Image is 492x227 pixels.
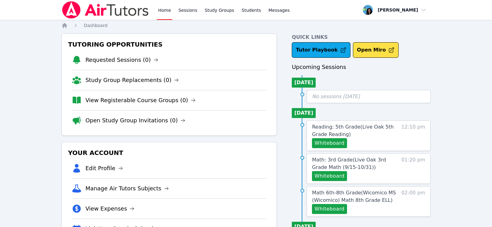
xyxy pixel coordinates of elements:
li: [DATE] [292,108,316,118]
h3: Tutoring Opportunities [67,39,272,50]
a: View Registerable Course Groups (0) [85,96,196,105]
a: Study Group Replacements (0) [85,76,179,84]
span: 02:00 pm [401,189,425,214]
a: Math 6th-8th Grade(Wicomico MS (Wicomico) Math 8th Grade ELL) [312,189,397,204]
span: Reading: 5th Grade ( Live Oak 5th Grade Reading ) [312,124,394,137]
nav: Breadcrumb [61,22,431,29]
button: Open Miro [353,42,399,58]
span: Messages [269,7,290,13]
h4: Quick Links [292,34,431,41]
a: Manage Air Tutors Subjects [85,184,169,193]
button: Whiteboard [312,171,347,181]
a: Open Study Group Invitations (0) [85,116,185,125]
a: Tutor Playbook [292,42,350,58]
button: Whiteboard [312,204,347,214]
span: Math 6th-8th Grade ( Wicomico MS (Wicomico) Math 8th Grade ELL ) [312,190,396,203]
a: Reading: 5th Grade(Live Oak 5th Grade Reading) [312,123,397,138]
span: Dashboard [84,23,107,28]
a: Requested Sessions (0) [85,56,158,64]
a: Edit Profile [85,164,123,173]
li: [DATE] [292,78,316,88]
a: Dashboard [84,22,107,29]
a: View Expenses [85,204,134,213]
span: 01:20 pm [401,156,425,181]
span: 12:10 pm [401,123,425,148]
h3: Upcoming Sessions [292,63,431,71]
img: Air Tutors [61,1,149,19]
button: Whiteboard [312,138,347,148]
a: Math: 3rd Grade(Live Oak 3rd Grade Math (9/15-10/31)) [312,156,397,171]
h3: Your Account [67,147,272,158]
span: No sessions [DATE] [312,93,360,99]
span: Math: 3rd Grade ( Live Oak 3rd Grade Math (9/15-10/31) ) [312,157,386,170]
